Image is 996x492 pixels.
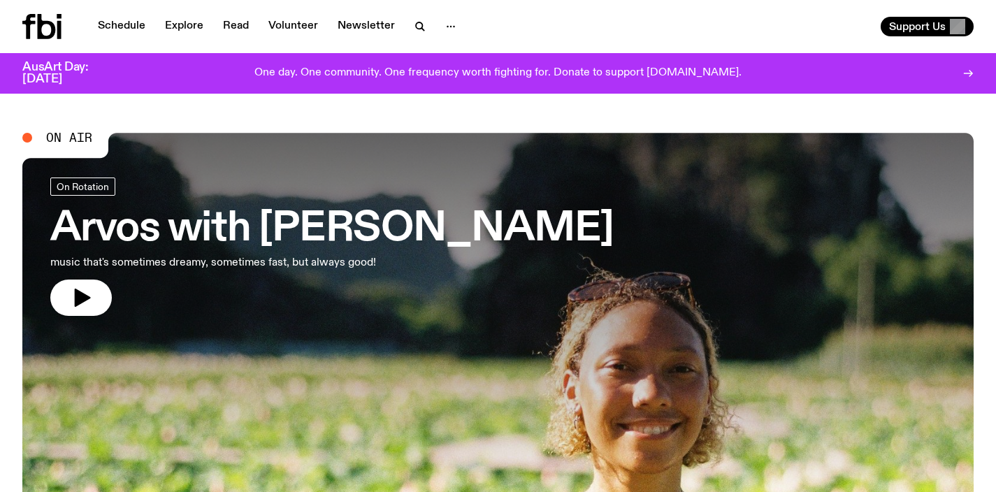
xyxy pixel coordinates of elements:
a: Explore [157,17,212,36]
span: Support Us [889,20,946,33]
p: music that's sometimes dreamy, sometimes fast, but always good! [50,254,408,271]
h3: AusArt Day: [DATE] [22,61,112,85]
span: On Air [46,131,92,144]
a: Volunteer [260,17,326,36]
a: On Rotation [50,178,115,196]
a: Arvos with [PERSON_NAME]music that's sometimes dreamy, sometimes fast, but always good! [50,178,614,316]
span: On Rotation [57,181,109,191]
a: Newsletter [329,17,403,36]
a: Read [215,17,257,36]
button: Support Us [881,17,974,36]
p: One day. One community. One frequency worth fighting for. Donate to support [DOMAIN_NAME]. [254,67,742,80]
h3: Arvos with [PERSON_NAME] [50,210,614,249]
a: Schedule [89,17,154,36]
